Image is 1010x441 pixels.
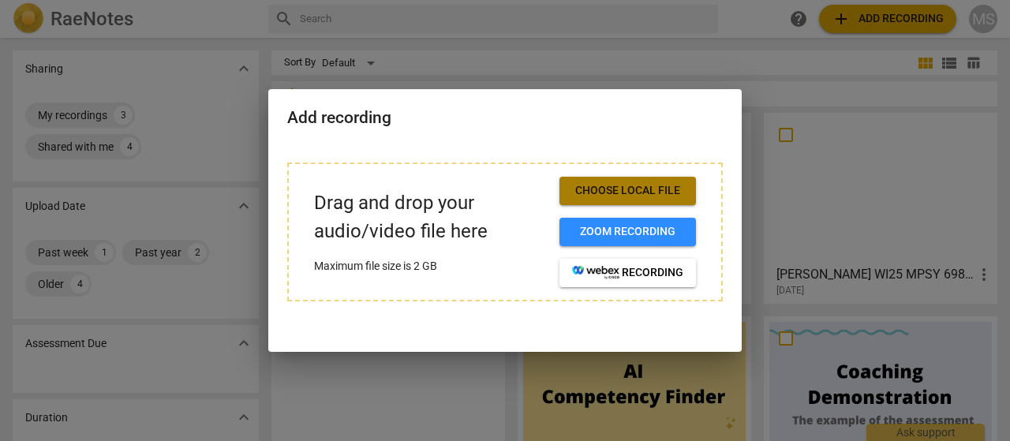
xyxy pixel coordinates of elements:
button: recording [559,259,696,287]
span: recording [572,265,683,281]
h2: Add recording [287,108,723,128]
span: Zoom recording [572,224,683,240]
span: Choose local file [572,183,683,199]
p: Drag and drop your audio/video file here [314,189,547,245]
button: Choose local file [559,177,696,205]
button: Zoom recording [559,218,696,246]
p: Maximum file size is 2 GB [314,258,547,275]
